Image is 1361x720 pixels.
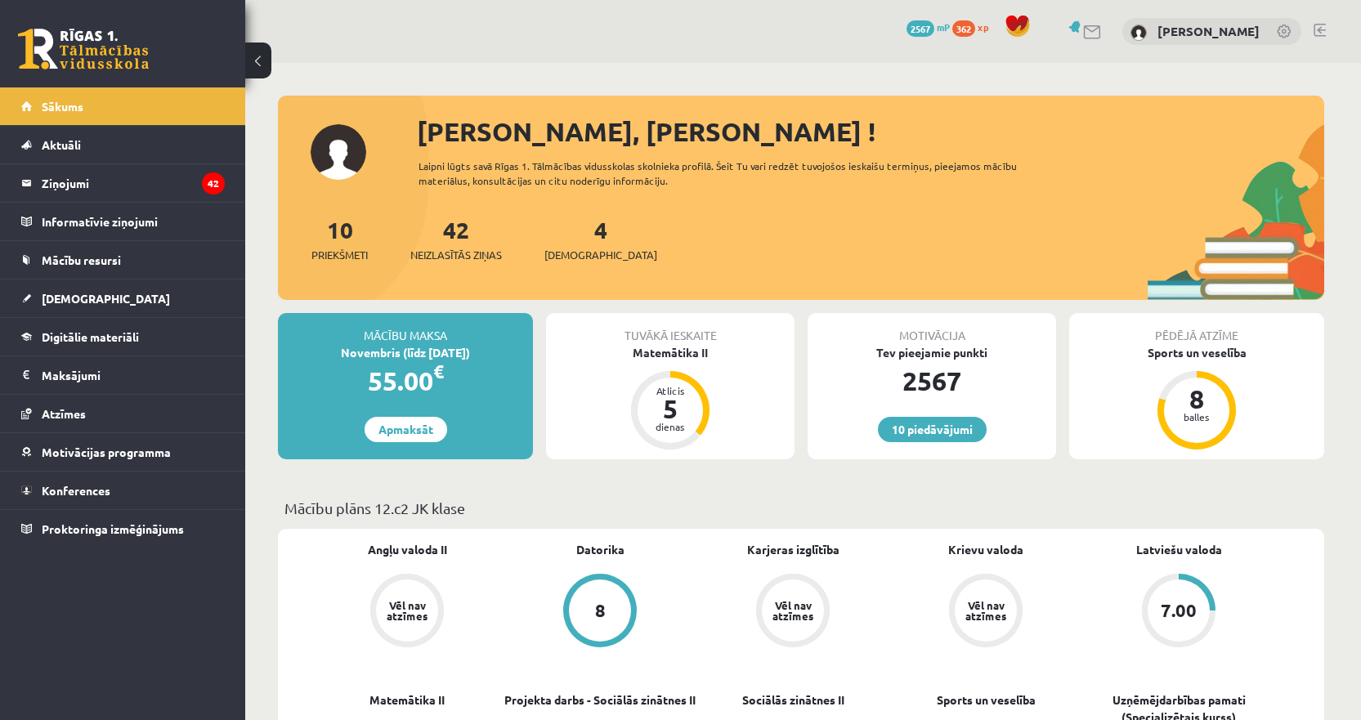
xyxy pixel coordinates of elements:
[1161,601,1197,619] div: 7.00
[42,137,81,152] span: Aktuāli
[311,247,368,263] span: Priekšmeti
[1069,313,1324,344] div: Pēdējā atzīme
[544,247,657,263] span: [DEMOGRAPHIC_DATA]
[410,247,502,263] span: Neizlasītās ziņas
[18,29,149,69] a: Rīgas 1. Tālmācības vidusskola
[284,497,1318,519] p: Mācību plāns 12.c2 JK klase
[21,510,225,548] a: Proktoringa izmēģinājums
[42,445,171,459] span: Motivācijas programma
[42,329,139,344] span: Digitālie materiāli
[1069,344,1324,452] a: Sports un veselība 8 balles
[278,344,533,361] div: Novembris (līdz [DATE])
[808,344,1056,361] div: Tev pieejamie punkti
[311,215,368,263] a: 10Priekšmeti
[21,126,225,163] a: Aktuāli
[889,574,1082,651] a: Vēl nav atzīmes
[546,344,795,361] div: Matemātika II
[369,691,445,709] a: Matemātika II
[21,356,225,394] a: Maksājumi
[937,20,950,34] span: mP
[504,691,696,709] a: Projekta darbs - Sociālās zinātnes II
[646,396,695,422] div: 5
[907,20,950,34] a: 2567 mP
[504,574,696,651] a: 8
[42,356,225,394] legend: Maksājumi
[952,20,996,34] a: 362 xp
[1069,344,1324,361] div: Sports un veselība
[42,203,225,240] legend: Informatīvie ziņojumi
[21,395,225,432] a: Atzīmes
[21,280,225,317] a: [DEMOGRAPHIC_DATA]
[948,541,1023,558] a: Krievu valoda
[368,541,447,558] a: Angļu valoda II
[42,483,110,498] span: Konferences
[1130,25,1147,41] img: Kristīne Ozola
[21,87,225,125] a: Sākums
[42,164,225,202] legend: Ziņojumi
[1172,412,1221,422] div: balles
[42,521,184,536] span: Proktoringa izmēģinājums
[646,386,695,396] div: Atlicis
[21,318,225,356] a: Digitālie materiāli
[546,313,795,344] div: Tuvākā ieskaite
[21,433,225,471] a: Motivācijas programma
[878,417,987,442] a: 10 piedāvājumi
[937,691,1036,709] a: Sports un veselība
[978,20,988,34] span: xp
[202,172,225,195] i: 42
[770,600,816,621] div: Vēl nav atzīmes
[42,99,83,114] span: Sākums
[21,203,225,240] a: Informatīvie ziņojumi
[546,344,795,452] a: Matemātika II Atlicis 5 dienas
[952,20,975,37] span: 362
[433,360,444,383] span: €
[576,541,625,558] a: Datorika
[21,164,225,202] a: Ziņojumi42
[365,417,447,442] a: Apmaksāt
[1172,386,1221,412] div: 8
[595,601,606,619] div: 8
[278,313,533,344] div: Mācību maksa
[646,422,695,432] div: dienas
[21,472,225,509] a: Konferences
[42,406,86,421] span: Atzīmes
[696,574,889,651] a: Vēl nav atzīmes
[544,215,657,263] a: 4[DEMOGRAPHIC_DATA]
[1082,574,1275,651] a: 7.00
[410,215,502,263] a: 42Neizlasītās ziņas
[311,574,504,651] a: Vēl nav atzīmes
[384,600,430,621] div: Vēl nav atzīmes
[419,159,1046,188] div: Laipni lūgts savā Rīgas 1. Tālmācības vidusskolas skolnieka profilā. Šeit Tu vari redzēt tuvojošo...
[1157,23,1260,39] a: [PERSON_NAME]
[907,20,934,37] span: 2567
[742,691,844,709] a: Sociālās zinātnes II
[42,253,121,267] span: Mācību resursi
[417,112,1324,151] div: [PERSON_NAME], [PERSON_NAME] !
[21,241,225,279] a: Mācību resursi
[42,291,170,306] span: [DEMOGRAPHIC_DATA]
[808,313,1056,344] div: Motivācija
[963,600,1009,621] div: Vēl nav atzīmes
[1136,541,1222,558] a: Latviešu valoda
[747,541,839,558] a: Karjeras izglītība
[278,361,533,400] div: 55.00
[808,361,1056,400] div: 2567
